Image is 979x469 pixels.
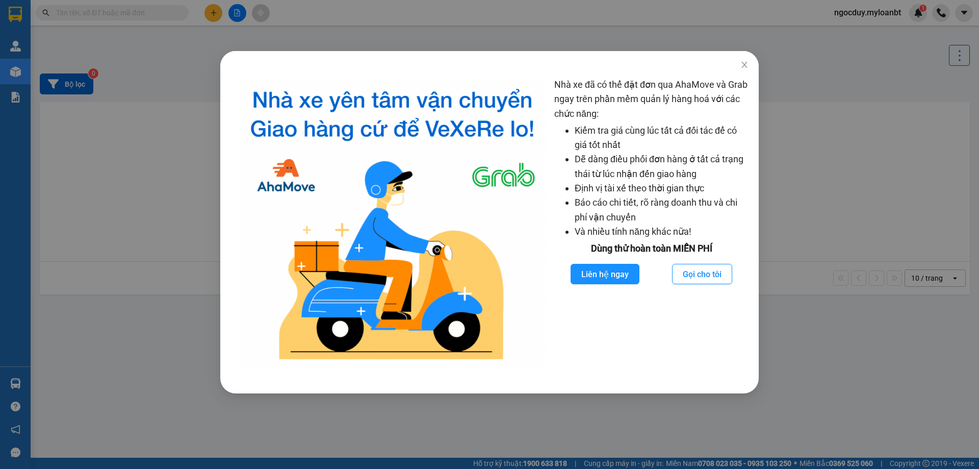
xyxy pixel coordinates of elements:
li: Dễ dàng điều phối đơn hàng ở tất cả trạng thái từ lúc nhận đến giao hàng [575,152,749,181]
div: Dùng thử hoàn toàn MIỄN PHÍ [554,241,749,256]
span: Liên hệ ngay [581,268,629,281]
li: Báo cáo chi tiết, rõ ràng doanh thu và chi phí vận chuyển [575,195,749,225]
button: Gọi cho tôi [672,264,732,284]
li: Kiểm tra giá cùng lúc tất cả đối tác để có giá tốt nhất [575,124,749,153]
li: Định vị tài xế theo thời gian thực [575,181,749,195]
li: Và nhiều tính năng khác nữa! [575,225,749,239]
img: logo [239,78,546,368]
span: Gọi cho tôi [683,268,722,281]
div: Nhà xe đã có thể đặt đơn qua AhaMove và Grab ngay trên phần mềm quản lý hàng hoá với các chức năng: [554,78,749,368]
span: close [740,61,749,69]
button: Close [730,51,759,80]
button: Liên hệ ngay [571,264,639,284]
